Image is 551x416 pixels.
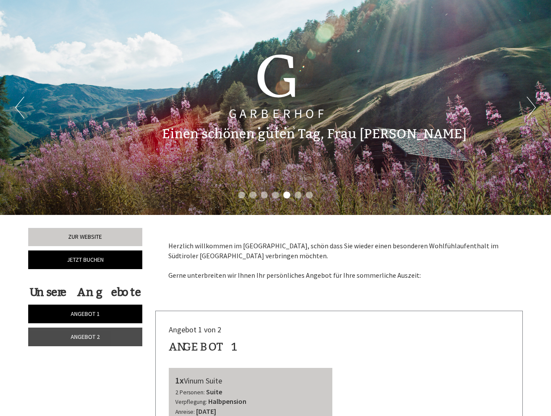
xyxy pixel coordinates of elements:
a: Jetzt buchen [28,250,142,269]
div: Unsere Angebote [28,284,142,300]
button: Next [527,97,536,118]
span: Angebot 1 von 2 [169,325,221,335]
p: Herzlich willkommen im [GEOGRAPHIC_DATA], schön dass Sie wieder einen besonderen Wohlfühlaufentha... [168,241,510,280]
small: Verpflegung: [175,398,207,406]
small: Anreise: [175,408,195,416]
b: Halbpension [208,397,246,406]
h1: Einen schönen guten Tag, Frau [PERSON_NAME] [162,127,466,141]
a: Zur Website [28,228,142,246]
b: Suite [206,387,222,396]
span: Angebot 1 [71,310,100,318]
div: Vinum Suite [175,374,326,387]
b: [DATE] [196,407,216,416]
div: Angebot 1 [169,339,239,355]
span: Angebot 2 [71,333,100,341]
button: Previous [15,97,24,118]
b: 1x [175,375,184,386]
small: 2 Personen: [175,389,205,396]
